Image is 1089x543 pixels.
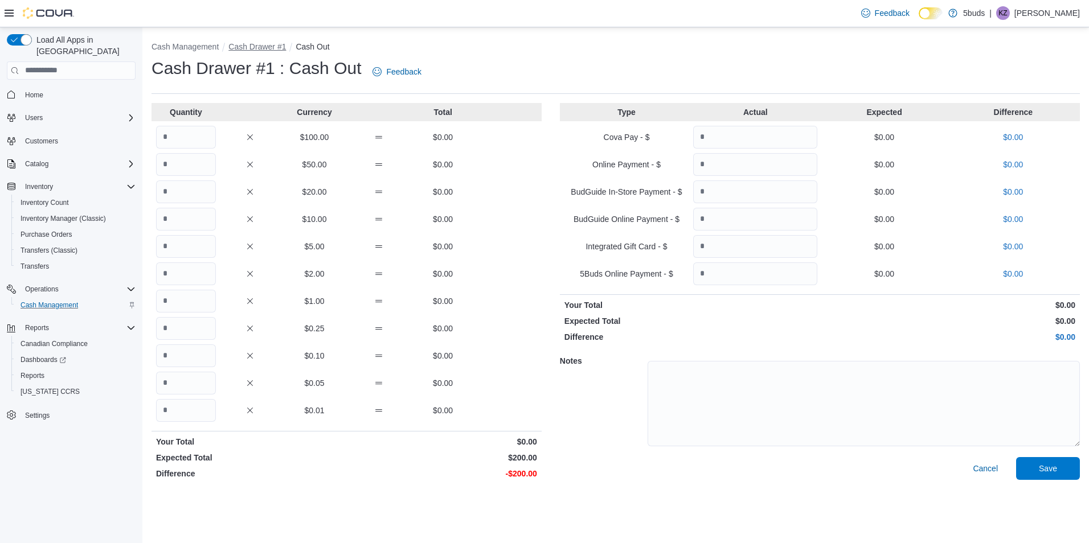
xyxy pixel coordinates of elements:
p: $100.00 [285,131,345,143]
p: $10.00 [285,213,345,225]
button: Cash Management [152,42,219,51]
p: $0.00 [822,159,946,170]
input: Quantity [156,262,216,285]
p: Cova Pay - $ [564,131,689,143]
p: Actual [693,106,817,118]
p: $5.00 [285,241,345,252]
a: Settings [21,409,54,422]
p: Online Payment - $ [564,159,689,170]
p: $0.00 [951,186,1075,198]
p: | [989,6,992,20]
span: Transfers [16,260,136,273]
p: $1.00 [285,295,345,307]
button: Transfers (Classic) [11,242,140,258]
a: Purchase Orders [16,228,77,241]
button: Home [2,87,140,103]
button: Cash Out [296,42,329,51]
p: $0.00 [951,241,1075,252]
span: Reports [25,323,49,332]
a: Reports [16,369,49,382]
span: Catalog [25,159,48,168]
button: [US_STATE] CCRS [11,384,140,400]
button: Inventory [2,179,140,195]
p: $0.00 [413,350,473,361]
span: Home [25,90,43,100]
p: Expected Total [156,452,344,463]
button: Reports [11,368,140,384]
span: Inventory Manager (Classic) [16,212,136,225]
span: KZ [998,6,1007,20]
p: $0.00 [413,268,473,279]
p: Type [564,106,689,118]
span: Reports [21,371,44,380]
div: Keith Ziemann [996,6,1010,20]
p: Difference [156,468,344,479]
p: $0.00 [822,299,1075,311]
a: Cash Management [16,298,83,312]
p: $0.00 [413,405,473,416]
span: Feedback [875,7,910,19]
span: Inventory [21,180,136,194]
p: $0.00 [413,377,473,389]
button: Users [21,111,47,125]
p: Expected Total [564,315,818,327]
span: Reports [21,321,136,335]
input: Quantity [156,208,216,231]
button: Cash Drawer #1 [228,42,286,51]
a: Inventory Count [16,196,73,209]
input: Quantity [693,126,817,149]
span: Inventory Count [16,196,136,209]
span: Transfers (Classic) [21,246,77,255]
span: Customers [21,134,136,148]
span: Home [21,88,136,102]
p: $0.00 [413,323,473,334]
span: Save [1039,463,1057,474]
p: $0.25 [285,323,345,334]
input: Quantity [156,317,216,340]
input: Dark Mode [919,7,943,19]
p: $0.00 [413,295,473,307]
button: Operations [21,282,63,296]
span: Dashboards [21,355,66,364]
p: $50.00 [285,159,345,170]
p: $0.00 [822,331,1075,343]
span: Users [21,111,136,125]
span: Operations [21,282,136,296]
button: Purchase Orders [11,227,140,242]
span: Canadian Compliance [21,339,88,348]
button: Operations [2,281,140,297]
a: Customers [21,134,63,148]
button: Cash Management [11,297,140,313]
span: Settings [21,408,136,422]
input: Quantity [156,290,216,312]
span: Catalog [21,157,136,171]
a: [US_STATE] CCRS [16,385,84,398]
span: Dashboards [16,353,136,367]
p: $0.00 [413,186,473,198]
button: Save [1016,457,1080,480]
p: $0.00 [951,159,1075,170]
span: Cancel [973,463,998,474]
a: Transfers [16,260,54,273]
a: Feedback [857,2,914,24]
p: 5buds [963,6,985,20]
span: Cash Management [16,298,136,312]
p: $0.00 [413,213,473,225]
button: Transfers [11,258,140,274]
p: BudGuide Online Payment - $ [564,213,689,225]
p: $0.05 [285,377,345,389]
a: Dashboards [16,353,71,367]
a: Home [21,88,48,102]
button: Inventory Count [11,195,140,211]
input: Quantity [693,262,817,285]
p: $0.00 [822,268,946,279]
span: [US_STATE] CCRS [21,387,80,396]
p: $0.00 [413,241,473,252]
span: Reports [16,369,136,382]
p: Total [413,106,473,118]
p: $0.00 [822,186,946,198]
span: Purchase Orders [16,228,136,241]
button: Canadian Compliance [11,336,140,352]
span: Transfers [21,262,49,271]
